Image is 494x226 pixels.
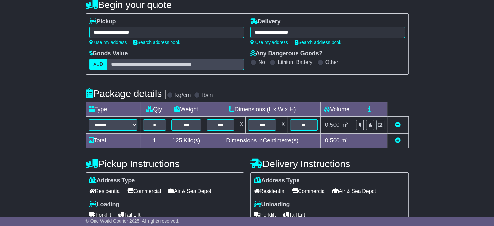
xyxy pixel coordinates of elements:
[168,186,211,196] span: Air & Sea Depot
[127,186,161,196] span: Commercial
[325,137,340,144] span: 0.500
[395,137,401,144] a: Add new item
[172,137,182,144] span: 125
[292,186,326,196] span: Commercial
[237,117,246,134] td: x
[325,59,338,65] label: Other
[204,134,320,148] td: Dimensions in Centimetre(s)
[254,177,300,184] label: Address Type
[169,134,204,148] td: Kilo(s)
[250,158,409,169] h4: Delivery Instructions
[89,186,121,196] span: Residential
[86,88,167,99] h4: Package details |
[140,102,169,117] td: Qty
[254,210,276,220] span: Forklift
[279,117,287,134] td: x
[89,18,116,25] label: Pickup
[86,102,140,117] td: Type
[89,50,128,57] label: Goods Value
[346,137,349,141] sup: 3
[341,122,349,128] span: m
[169,102,204,117] td: Weight
[118,210,141,220] span: Tail Lift
[254,201,290,208] label: Unloading
[86,158,244,169] h4: Pickup Instructions
[250,50,323,57] label: Any Dangerous Goods?
[89,201,120,208] label: Loading
[283,210,305,220] span: Tail Lift
[395,122,401,128] a: Remove this item
[86,134,140,148] td: Total
[341,137,349,144] span: m
[278,59,312,65] label: Lithium Battery
[325,122,340,128] span: 0.500
[86,219,180,224] span: © One World Courier 2025. All rights reserved.
[204,102,320,117] td: Dimensions (L x W x H)
[89,177,135,184] label: Address Type
[254,186,285,196] span: Residential
[140,134,169,148] td: 1
[332,186,376,196] span: Air & Sea Depot
[295,40,341,45] a: Search address book
[89,40,127,45] a: Use my address
[202,92,213,99] label: lb/in
[250,40,288,45] a: Use my address
[321,102,353,117] td: Volume
[259,59,265,65] label: No
[346,121,349,126] sup: 3
[89,59,108,70] label: AUD
[175,92,191,99] label: kg/cm
[89,210,111,220] span: Forklift
[250,18,281,25] label: Delivery
[133,40,180,45] a: Search address book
